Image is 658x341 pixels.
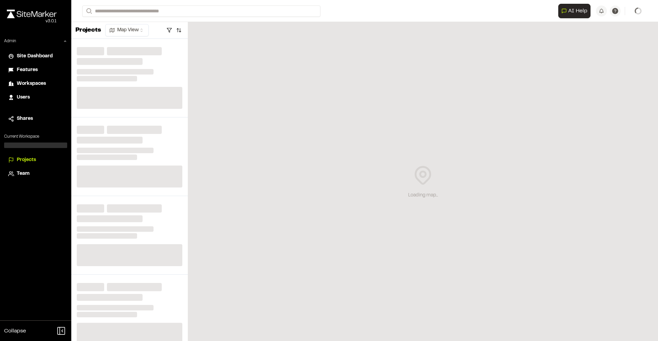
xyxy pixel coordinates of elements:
span: Team [17,170,29,178]
a: Site Dashboard [8,53,63,60]
button: Search [82,5,95,17]
img: rebrand.png [7,10,57,18]
div: Open AI Assistant [558,4,593,18]
span: Collapse [4,327,26,335]
p: Current Workspace [4,134,67,140]
a: Workspaces [8,80,63,88]
a: Team [8,170,63,178]
span: Features [17,66,38,74]
p: Admin [4,38,16,44]
span: Projects [17,156,36,164]
button: Open AI Assistant [558,4,590,18]
span: Shares [17,115,33,123]
span: Users [17,94,30,101]
div: Oh geez...please don't... [7,18,57,24]
span: Site Dashboard [17,53,53,60]
p: Projects [75,26,101,35]
div: Loading map... [408,192,438,199]
a: Features [8,66,63,74]
span: Workspaces [17,80,46,88]
a: Shares [8,115,63,123]
a: Projects [8,156,63,164]
a: Users [8,94,63,101]
span: AI Help [568,7,587,15]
